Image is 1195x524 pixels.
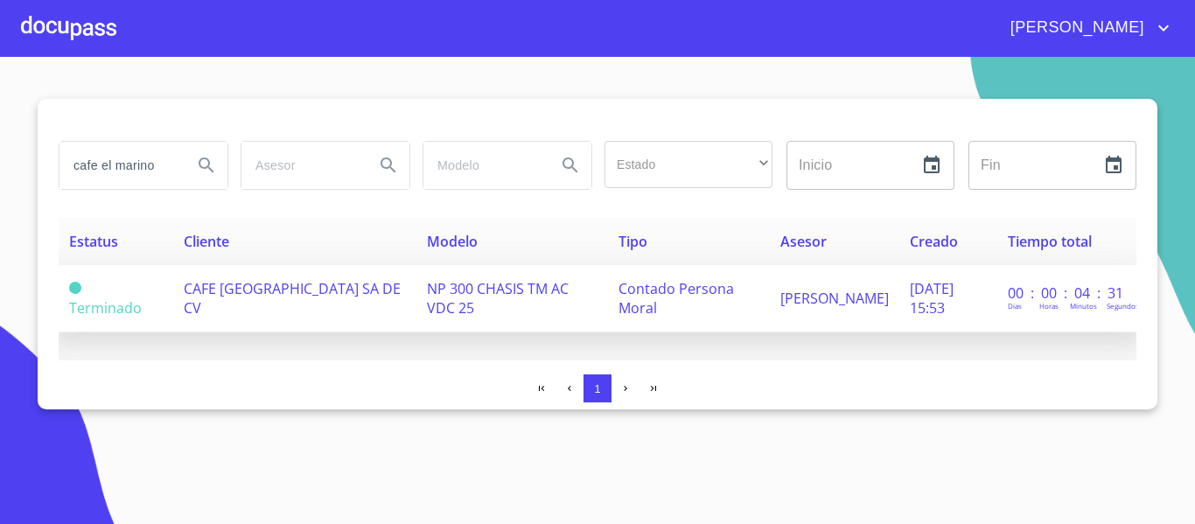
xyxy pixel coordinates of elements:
span: [PERSON_NAME] [997,14,1153,42]
span: Cliente [184,232,229,251]
span: Creado [910,232,958,251]
span: Contado Persona Moral [618,279,734,318]
span: Terminado [69,298,142,318]
input: search [423,142,542,189]
p: Minutos [1070,301,1097,311]
span: Tipo [618,232,647,251]
button: 1 [584,374,611,402]
button: Search [549,144,591,186]
span: Estatus [69,232,118,251]
button: Search [367,144,409,186]
p: 00 : 00 : 04 : 31 [1008,283,1126,303]
span: [DATE] 15:53 [910,279,954,318]
span: Terminado [69,282,81,294]
span: CAFE [GEOGRAPHIC_DATA] SA DE CV [184,279,401,318]
p: Dias [1008,301,1022,311]
div: ​ [604,141,772,188]
input: search [241,142,360,189]
span: Tiempo total [1008,232,1092,251]
span: NP 300 CHASIS TM AC VDC 25 [427,279,569,318]
p: Segundos [1107,301,1139,311]
button: account of current user [997,14,1174,42]
input: search [59,142,178,189]
span: Modelo [427,232,478,251]
p: Horas [1039,301,1059,311]
span: Asesor [780,232,827,251]
span: 1 [594,382,600,395]
button: Search [185,144,227,186]
span: [PERSON_NAME] [780,289,889,308]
